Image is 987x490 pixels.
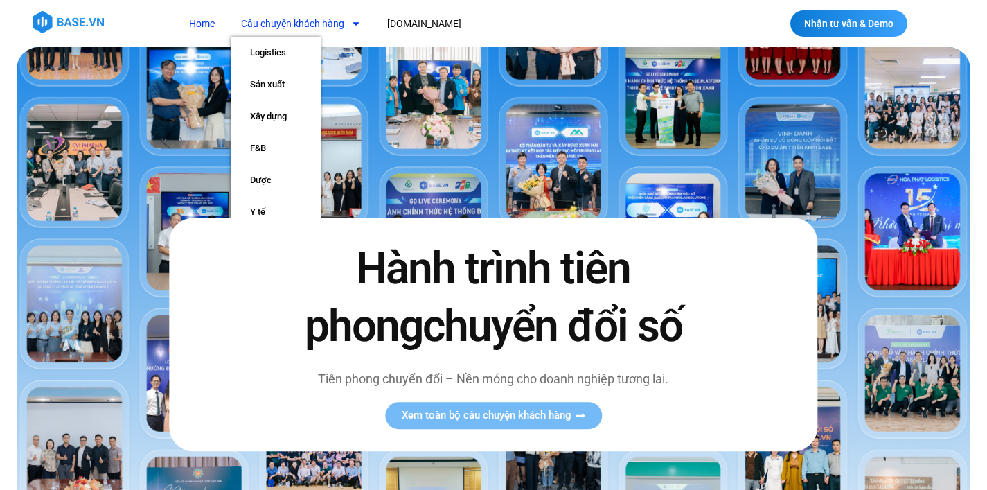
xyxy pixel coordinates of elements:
a: Logistics [231,37,321,69]
a: Câu chuyện khách hàng [231,11,371,37]
p: Tiên phong chuyển đổi – Nền móng cho doanh nghiệp tương lai. [276,369,711,388]
a: [DOMAIN_NAME] [377,11,472,37]
a: Nhận tư vấn & Demo [790,10,907,37]
h2: Hành trình tiên phong [276,240,711,356]
span: chuyển đổi số [423,301,682,353]
span: Nhận tư vấn & Demo [804,19,893,28]
nav: Menu [179,11,704,37]
a: Home [179,11,225,37]
a: Dược [231,164,321,196]
a: Sản xuất [231,69,321,100]
a: Y tế [231,196,321,228]
a: F&B [231,132,321,164]
a: Xem toàn bộ câu chuyện khách hàng [385,402,602,429]
a: Xây dựng [231,100,321,132]
span: Xem toàn bộ câu chuyện khách hàng [402,410,571,421]
ul: Câu chuyện khách hàng [231,37,321,260]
